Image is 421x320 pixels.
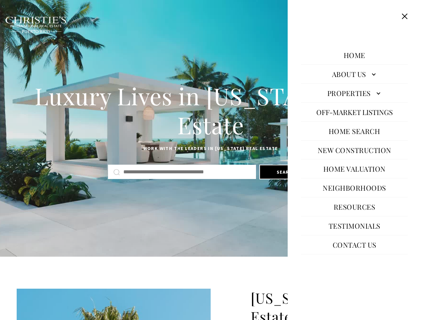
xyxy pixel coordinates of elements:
span: I agree to be contacted by [PERSON_NAME] International Real Estate PR via text, call & email. To ... [8,41,95,54]
h1: Luxury Lives in [US_STATE] Real Estate [17,81,404,140]
a: Resources [330,199,379,215]
button: Search [259,165,313,179]
div: Call or text [DATE], we are here to help! [7,21,96,26]
div: Do you have questions? [7,15,96,20]
a: Neighborhoods [319,180,389,196]
a: New Construction [314,142,395,158]
a: Contact Us [329,237,380,253]
a: Testimonials [325,218,384,234]
a: Home Valuation [320,161,389,177]
span: [PHONE_NUMBER] [27,31,83,38]
input: Search by Address, City, or Neighborhood [123,168,251,176]
a: Home Search [325,123,384,139]
img: Christie's International Real Estate black text logo [5,16,67,34]
button: Off-Market Listings [313,104,396,120]
button: Close this option [398,10,411,23]
a: About Us [301,66,408,82]
p: Work with the leaders in [US_STATE] Real Estate [17,145,404,153]
a: Home [340,47,369,63]
a: Properties [301,85,408,101]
